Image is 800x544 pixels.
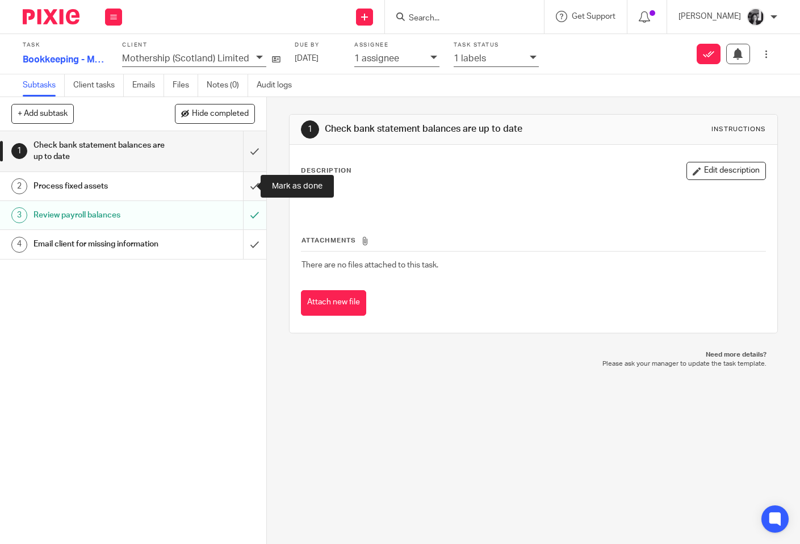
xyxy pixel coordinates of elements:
span: Hide completed [192,110,249,119]
div: Instructions [711,125,766,134]
label: Task [23,41,108,49]
h1: Check bank statement balances are up to date [33,137,166,166]
button: Attach new file [301,290,366,316]
a: Notes (0) [207,74,248,97]
a: Emails [132,74,164,97]
label: Task status [454,41,539,49]
span: There are no files attached to this task. [301,261,438,269]
div: 1 [301,120,319,139]
h1: Review payroll balances [33,207,166,224]
h1: Email client for missing information [33,236,166,253]
button: Edit description [686,162,766,180]
span: Get Support [572,12,615,20]
p: 1 assignee [354,53,399,64]
img: Pixie [23,9,79,24]
p: 1 labels [454,53,486,64]
div: 4 [11,237,27,253]
label: Client [122,41,280,49]
span: [DATE] [295,55,319,62]
label: Assignee [354,41,439,49]
a: Audit logs [257,74,300,97]
div: 1 [11,143,27,159]
a: Subtasks [23,74,65,97]
button: Hide completed [175,104,255,123]
a: Client tasks [73,74,124,97]
p: Description [301,166,351,175]
input: Search [408,14,510,24]
p: Need more details? [300,350,767,359]
a: Files [173,74,198,97]
img: IMG_7103.jpg [747,8,765,26]
p: Mothership (Scotland) Limited [122,53,249,64]
h1: Check bank statement balances are up to date [325,123,558,135]
label: Due by [295,41,340,49]
div: 2 [11,178,27,194]
button: + Add subtask [11,104,74,123]
p: Please ask your manager to update the task template. [300,359,767,369]
p: [PERSON_NAME] [678,11,741,22]
span: Attachments [301,237,356,244]
div: 3 [11,207,27,223]
h1: Process fixed assets [33,178,166,195]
